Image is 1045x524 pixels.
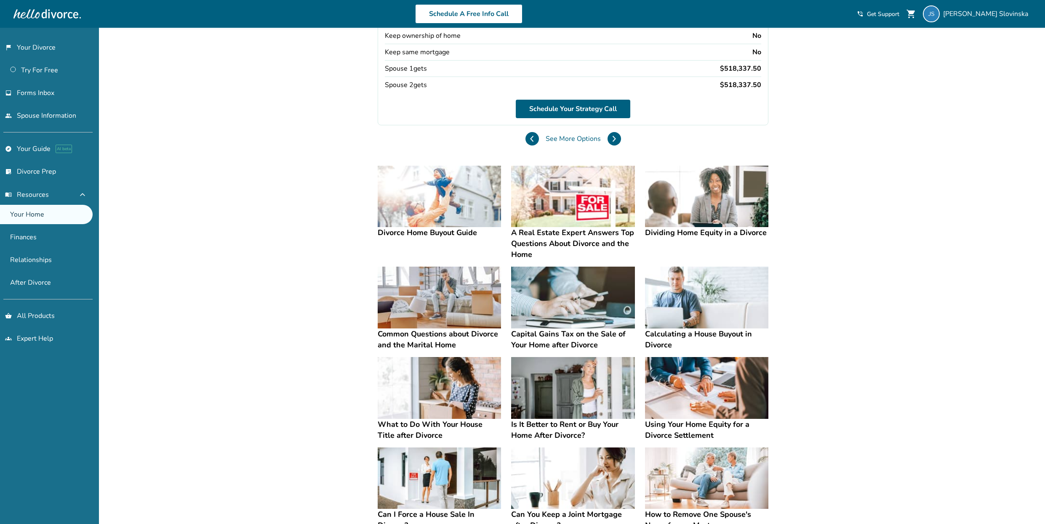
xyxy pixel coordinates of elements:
[645,227,768,238] h4: Dividing Home Equity in a Divorce
[17,88,54,98] span: Forms Inbox
[720,64,761,73] div: $518,337.50
[385,31,461,40] div: Keep ownership of home
[857,10,899,18] a: phone_in_talkGet Support
[857,11,864,17] span: phone_in_talk
[511,357,634,441] a: Is It Better to Rent or Buy Your Home After Divorce?Is It Better to Rent or Buy Your Home After D...
[511,166,634,228] img: A Real Estate Expert Answers Top Questions About Divorce and the Home
[378,447,501,509] img: Can I Force a House Sale In Divorce?
[645,166,768,228] img: Dividing Home Equity in a Divorce
[378,357,501,441] a: What to Do With Your House Title after DivorceWhat to Do With Your House Title after Divorce
[511,166,634,260] a: A Real Estate Expert Answers Top Questions About Divorce and the HomeA Real Estate Expert Answers...
[645,419,768,441] h4: Using Your Home Equity for a Divorce Settlement
[511,267,634,328] img: Capital Gains Tax on the Sale of Your Home after Divorce
[378,267,501,350] a: Common Questions about Divorce and the Marital HomeCommon Questions about Divorce and the Marital...
[906,9,916,19] span: shopping_cart
[378,328,501,350] h4: Common Questions about Divorce and the Marital Home
[5,146,12,152] span: explore
[720,80,761,90] div: $518,337.50
[77,190,88,200] span: expand_less
[645,267,768,350] a: Calculating a House Buyout in DivorceCalculating a House Buyout in Divorce
[516,100,630,118] a: Schedule Your Strategy Call
[5,44,12,51] span: flag_2
[5,112,12,119] span: people
[378,357,501,419] img: What to Do With Your House Title after Divorce
[415,4,522,24] a: Schedule A Free Info Call
[1003,484,1045,524] iframe: Chat Widget
[5,168,12,175] span: list_alt_check
[943,9,1032,19] span: [PERSON_NAME] Slovinska
[378,267,501,328] img: Common Questions about Divorce and the Marital Home
[385,80,427,90] div: Spouse 2 gets
[645,328,768,350] h4: Calculating a House Buyout in Divorce
[56,145,72,153] span: AI beta
[752,48,761,57] div: No
[5,312,12,319] span: shopping_basket
[385,64,427,73] div: Spouse 1 gets
[5,90,12,96] span: inbox
[923,5,940,22] img: jana.slovinska@gmail.com
[867,10,899,18] span: Get Support
[511,227,634,260] h4: A Real Estate Expert Answers Top Questions About Divorce and the Home
[378,166,501,228] img: Divorce Home Buyout Guide
[378,166,501,238] a: Divorce Home Buyout GuideDivorce Home Buyout Guide
[511,419,634,441] h4: Is It Better to Rent or Buy Your Home After Divorce?
[645,357,768,441] a: Using Your Home Equity for a Divorce SettlementUsing Your Home Equity for a Divorce Settlement
[511,267,634,350] a: Capital Gains Tax on the Sale of Your Home after DivorceCapital Gains Tax on the Sale of Your Hom...
[5,335,12,342] span: groups
[511,447,634,509] img: Can You Keep a Joint Mortgage after Divorce?
[645,357,768,419] img: Using Your Home Equity for a Divorce Settlement
[511,357,634,419] img: Is It Better to Rent or Buy Your Home After Divorce?
[645,267,768,328] img: Calculating a House Buyout in Divorce
[378,227,501,238] h4: Divorce Home Buyout Guide
[511,328,634,350] h4: Capital Gains Tax on the Sale of Your Home after Divorce
[645,166,768,238] a: Dividing Home Equity in a DivorceDividing Home Equity in a Divorce
[378,419,501,441] h4: What to Do With Your House Title after Divorce
[645,447,768,509] img: How to Remove One Spouse's Name from a Mortgage
[5,190,49,199] span: Resources
[752,31,761,40] div: No
[546,134,601,143] span: See More Options
[385,48,450,57] div: Keep same mortgage
[5,191,12,198] span: menu_book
